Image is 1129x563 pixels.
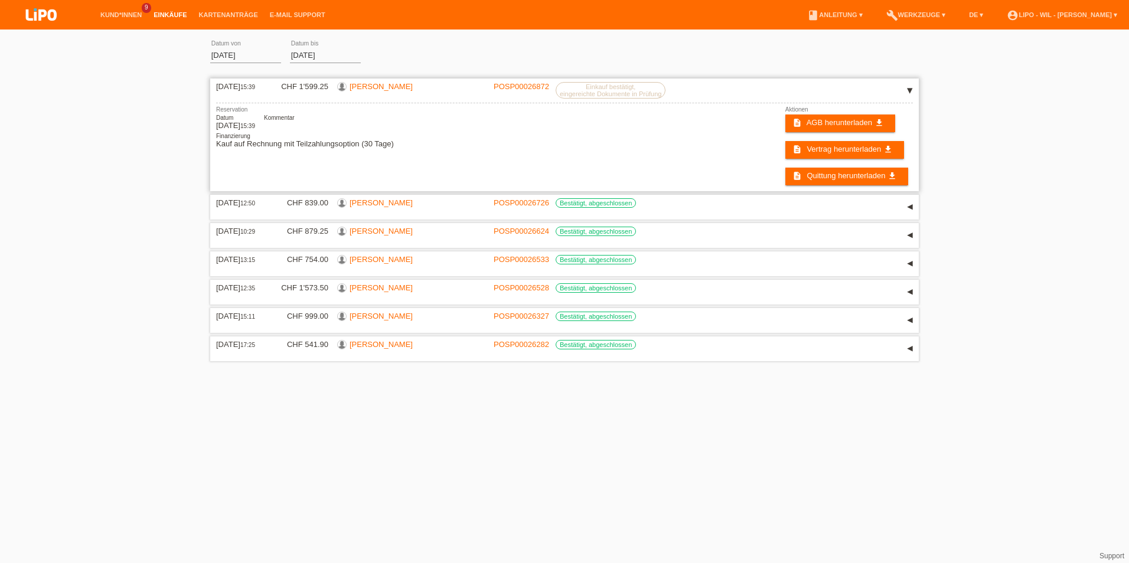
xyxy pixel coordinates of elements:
span: Vertrag herunterladen [807,145,881,153]
i: get_app [883,145,893,154]
span: 17:25 [240,342,255,348]
span: 12:50 [240,200,255,207]
i: book [807,9,819,21]
a: [PERSON_NAME] [350,198,413,207]
div: auf-/zuklappen [901,283,919,301]
span: 10:29 [240,228,255,235]
span: AGB herunterladen [807,118,872,127]
div: Aktionen [785,106,913,113]
a: buildWerkzeuge ▾ [880,11,952,18]
label: Bestätigt, abgeschlossen [556,312,636,321]
a: description Vertrag herunterladen get_app [785,141,904,159]
a: POSP00026327 [494,312,549,320]
div: [DATE] [216,312,263,320]
label: Bestätigt, abgeschlossen [556,198,636,208]
a: POSP00026624 [494,227,549,235]
a: POSP00026282 [494,340,549,349]
label: Bestätigt, abgeschlossen [556,255,636,264]
a: POSP00026872 [494,82,549,91]
div: Kauf auf Rechnung mit Teilzahlungsoption (30 Tage) [216,133,394,148]
a: account_circleLIPO - Wil - [PERSON_NAME] ▾ [1001,11,1123,18]
div: [DATE] [216,198,263,207]
div: CHF 999.00 [272,312,328,320]
a: POSP00026533 [494,255,549,264]
div: [DATE] [216,340,263,349]
div: CHF 1'573.50 [272,283,328,292]
a: POSP00026726 [494,198,549,207]
a: [PERSON_NAME] [350,283,413,292]
div: [DATE] [216,82,263,91]
i: account_circle [1007,9,1019,21]
a: Kartenanträge [193,11,264,18]
label: Einkauf bestätigt, eingereichte Dokumente in Prüfung [556,82,665,99]
span: 9 [142,3,151,13]
a: [PERSON_NAME] [350,340,413,349]
a: DE ▾ [963,11,989,18]
i: get_app [887,171,897,181]
div: auf-/zuklappen [901,255,919,273]
i: description [792,145,802,154]
div: Datum [216,114,255,121]
label: Bestätigt, abgeschlossen [556,283,636,293]
label: Bestätigt, abgeschlossen [556,340,636,349]
a: E-Mail Support [264,11,331,18]
a: description Quittung herunterladen get_app [785,168,908,185]
div: [DATE] [216,283,263,292]
div: [DATE] [216,114,255,130]
div: Finanzierung [216,133,394,139]
div: auf-/zuklappen [901,198,919,216]
span: 13:15 [240,257,255,263]
div: Reservation [216,106,394,113]
div: [DATE] [216,255,263,264]
div: auf-/zuklappen [901,227,919,244]
div: auf-/zuklappen [901,312,919,329]
div: Kommentar [264,114,295,121]
label: Bestätigt, abgeschlossen [556,227,636,236]
a: Kund*innen [94,11,148,18]
a: [PERSON_NAME] [350,82,413,91]
div: auf-/zuklappen [901,340,919,358]
div: CHF 541.90 [272,340,328,349]
a: LIPO pay [12,24,71,33]
div: [DATE] [216,227,263,235]
i: build [886,9,898,21]
div: auf-/zuklappen [901,82,919,100]
a: Support [1099,552,1124,560]
div: CHF 879.25 [272,227,328,235]
div: CHF 839.00 [272,198,328,207]
i: description [792,171,802,181]
a: bookAnleitung ▾ [801,11,868,18]
span: 15:11 [240,313,255,320]
i: description [792,118,802,127]
a: POSP00026528 [494,283,549,292]
i: get_app [875,118,884,127]
span: 15:39 [240,84,255,90]
a: [PERSON_NAME] [350,255,413,264]
span: 15:39 [240,123,255,129]
span: Quittung herunterladen [807,171,885,180]
span: 12:35 [240,285,255,292]
a: [PERSON_NAME] [350,227,413,235]
div: CHF 754.00 [272,255,328,264]
a: [PERSON_NAME] [350,312,413,320]
a: description AGB herunterladen get_app [785,114,895,132]
div: CHF 1'599.25 [272,82,328,91]
a: Einkäufe [148,11,192,18]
